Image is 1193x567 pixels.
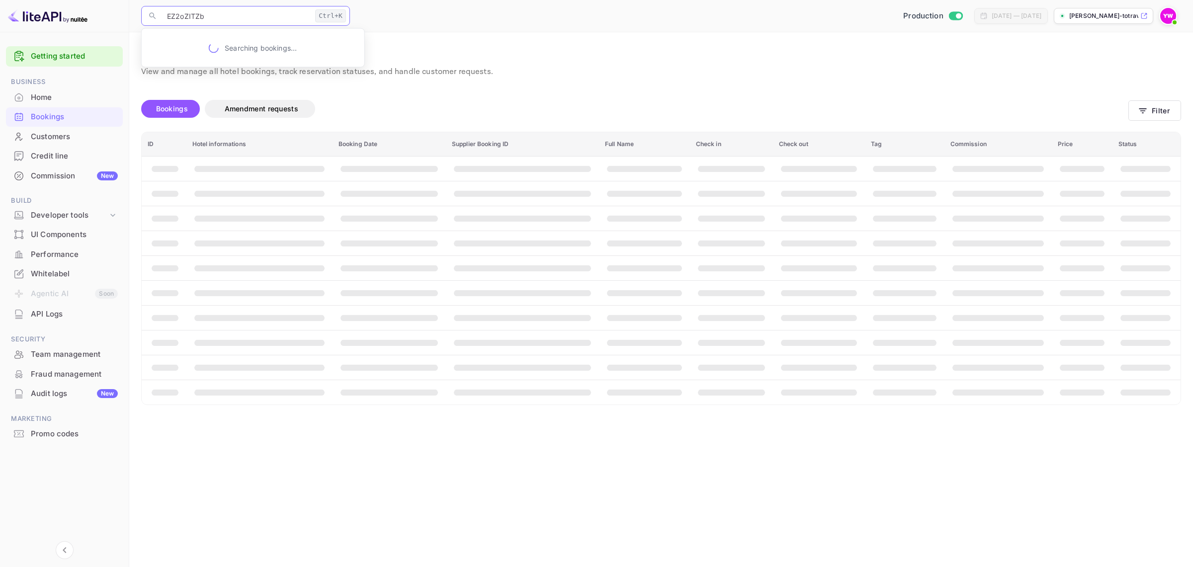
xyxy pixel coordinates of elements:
[6,88,123,106] a: Home
[865,132,944,157] th: Tag
[6,424,123,444] div: Promo codes
[6,245,123,263] a: Performance
[142,132,186,157] th: ID
[6,166,123,185] a: CommissionNew
[6,107,123,127] div: Bookings
[944,132,1052,157] th: Commission
[8,8,87,24] img: LiteAPI logo
[6,166,123,186] div: CommissionNew
[6,384,123,403] a: Audit logsNew
[31,92,118,103] div: Home
[161,6,311,26] input: Search (e.g. bookings, documentation)
[31,51,118,62] a: Getting started
[97,171,118,180] div: New
[141,100,1128,118] div: account-settings tabs
[31,111,118,123] div: Bookings
[56,541,74,559] button: Collapse navigation
[6,207,123,224] div: Developer tools
[773,132,865,157] th: Check out
[31,388,118,400] div: Audit logs
[6,225,123,243] a: UI Components
[6,225,123,244] div: UI Components
[6,305,123,324] div: API Logs
[6,195,123,206] span: Build
[31,151,118,162] div: Credit line
[186,132,333,157] th: Hotel informations
[6,264,123,284] div: Whitelabel
[6,77,123,87] span: Business
[1160,8,1176,24] img: Yahav Winkler
[31,309,118,320] div: API Logs
[6,365,123,383] a: Fraud management
[6,147,123,166] div: Credit line
[6,305,123,323] a: API Logs
[6,245,123,264] div: Performance
[141,44,1181,64] p: Bookings
[31,249,118,260] div: Performance
[6,46,123,67] div: Getting started
[31,170,118,182] div: Commission
[315,9,346,22] div: Ctrl+K
[31,369,118,380] div: Fraud management
[31,131,118,143] div: Customers
[6,384,123,404] div: Audit logsNew
[899,10,966,22] div: Switch to Sandbox mode
[31,210,108,221] div: Developer tools
[6,147,123,165] a: Credit line
[6,345,123,364] div: Team management
[6,264,123,283] a: Whitelabel
[6,424,123,443] a: Promo codes
[97,389,118,398] div: New
[225,104,298,113] span: Amendment requests
[6,345,123,363] a: Team management
[903,10,943,22] span: Production
[1128,100,1181,121] button: Filter
[992,11,1041,20] div: [DATE] — [DATE]
[1069,11,1138,20] p: [PERSON_NAME]-totravel...
[690,132,773,157] th: Check in
[6,127,123,146] a: Customers
[6,127,123,147] div: Customers
[446,132,599,157] th: Supplier Booking ID
[333,132,446,157] th: Booking Date
[142,132,1181,405] table: booking table
[1052,132,1112,157] th: Price
[599,132,690,157] th: Full Name
[6,107,123,126] a: Bookings
[6,334,123,345] span: Security
[31,349,118,360] div: Team management
[6,413,123,424] span: Marketing
[156,104,188,113] span: Bookings
[31,229,118,241] div: UI Components
[31,428,118,440] div: Promo codes
[31,268,118,280] div: Whitelabel
[6,88,123,107] div: Home
[225,43,297,53] p: Searching bookings...
[6,365,123,384] div: Fraud management
[1112,132,1181,157] th: Status
[141,66,1181,78] p: View and manage all hotel bookings, track reservation statuses, and handle customer requests.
